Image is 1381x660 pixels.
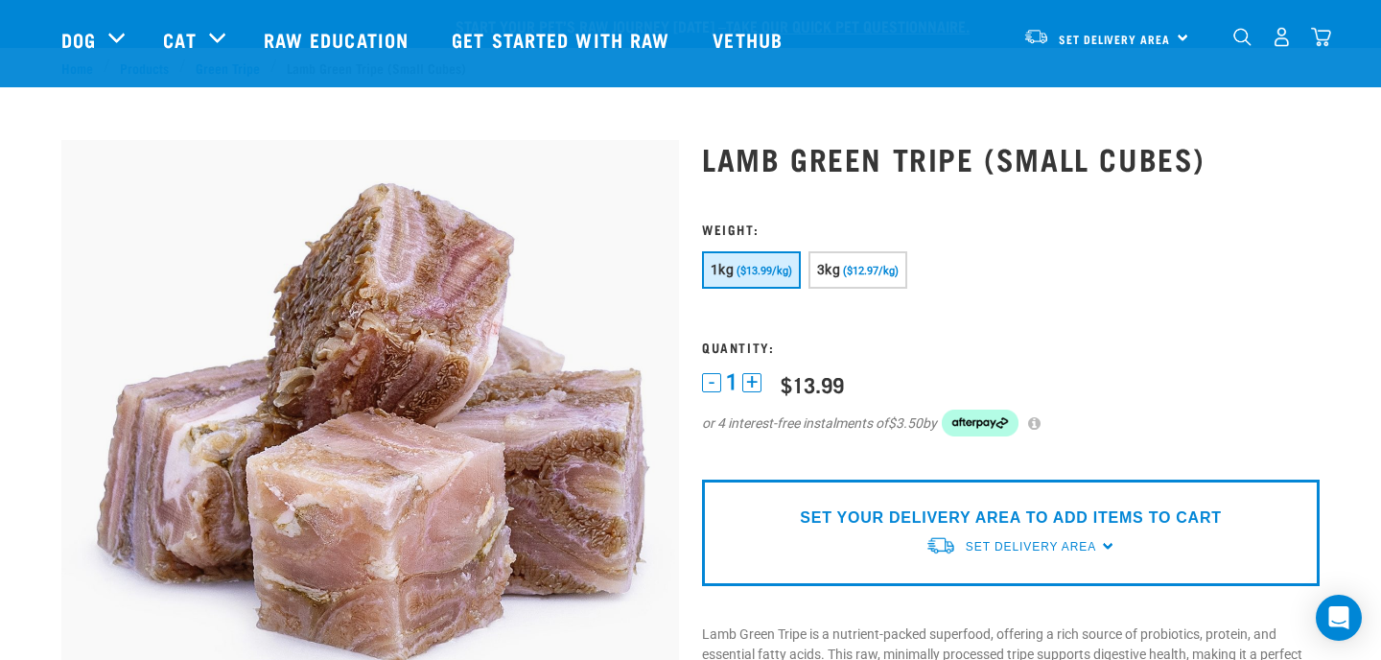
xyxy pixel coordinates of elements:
[702,410,1320,436] div: or 4 interest-free instalments of by
[61,25,96,54] a: Dog
[742,373,761,392] button: +
[800,507,1221,530] p: SET YOUR DELIVERY AREA TO ADD ITEMS TO CART
[1059,35,1170,42] span: Set Delivery Area
[808,251,907,289] button: 3kg ($12.97/kg)
[843,265,899,277] span: ($12.97/kg)
[1233,28,1252,46] img: home-icon-1@2x.png
[1023,28,1049,45] img: van-moving.png
[711,262,734,277] span: 1kg
[702,251,801,289] button: 1kg ($13.99/kg)
[737,265,792,277] span: ($13.99/kg)
[702,222,1320,236] h3: Weight:
[1272,27,1292,47] img: user.png
[702,340,1320,354] h3: Quantity:
[163,25,196,54] a: Cat
[693,1,807,78] a: Vethub
[702,373,721,392] button: -
[925,535,956,555] img: van-moving.png
[888,413,923,434] span: $3.50
[245,1,433,78] a: Raw Education
[726,372,737,392] span: 1
[702,141,1320,176] h1: Lamb Green Tripe (Small Cubes)
[1316,595,1362,641] div: Open Intercom Messenger
[433,1,693,78] a: Get started with Raw
[942,410,1018,436] img: Afterpay
[966,540,1096,554] span: Set Delivery Area
[1311,27,1331,47] img: home-icon@2x.png
[817,262,840,277] span: 3kg
[781,372,844,396] div: $13.99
